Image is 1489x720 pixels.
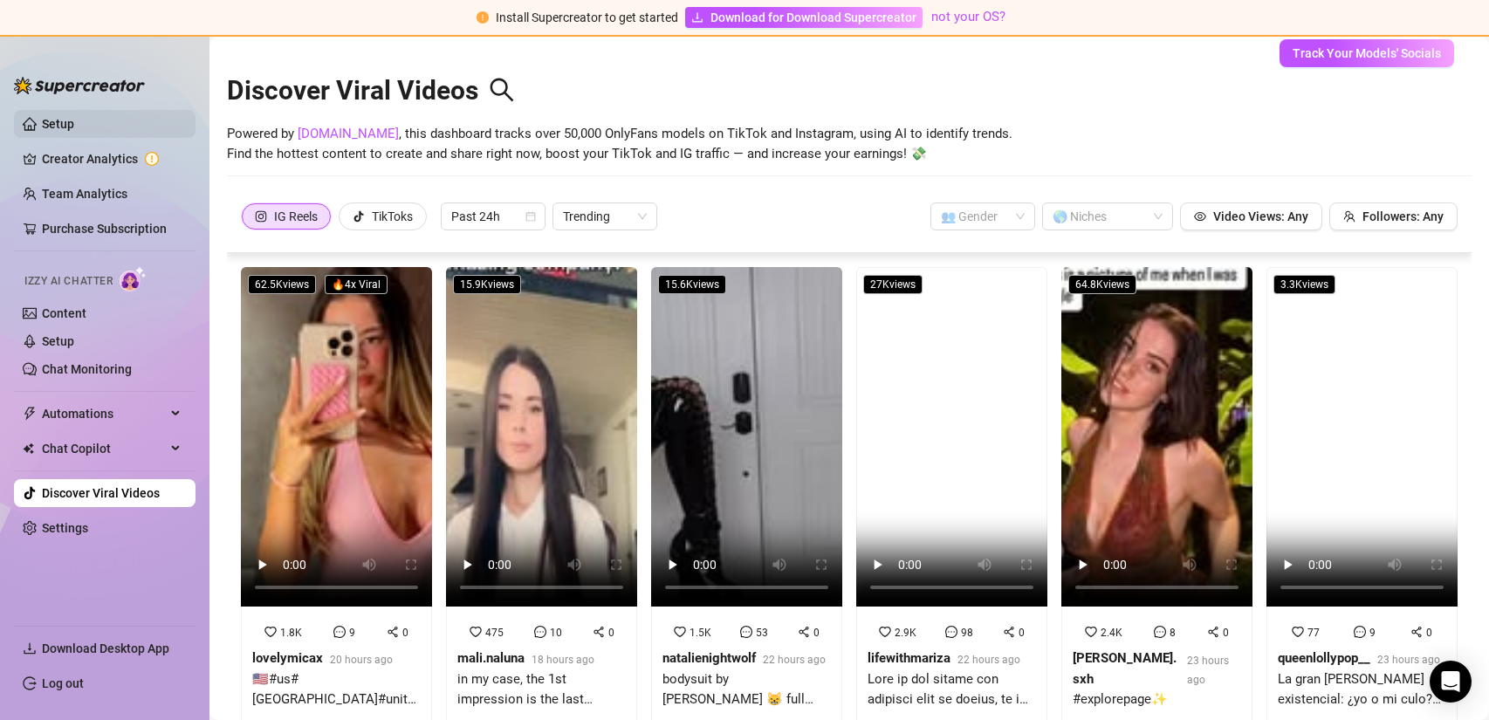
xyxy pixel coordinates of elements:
span: 🔥 4 x Viral [325,275,388,294]
span: heart [1292,626,1304,638]
span: 18 hours ago [532,654,594,666]
span: share-alt [1003,626,1015,638]
span: 1.8K [280,627,302,639]
span: 0 [608,627,614,639]
a: Setup [42,334,74,348]
span: 2.9K [895,627,916,639]
span: 64.8K views [1068,275,1136,294]
span: Followers: Any [1362,209,1444,223]
span: Download Desktop App [42,641,169,655]
a: Log out [42,676,84,690]
span: 27K views [863,275,923,294]
span: Track Your Models' Socials [1293,46,1441,60]
span: eye [1194,210,1206,223]
strong: queenlollypop__ [1278,650,1370,666]
span: share-alt [1207,626,1219,638]
span: 23 hours ago [1377,654,1440,666]
span: calendar [525,211,536,222]
span: 0 [813,627,820,639]
span: 0 [402,627,408,639]
span: 8 [1170,627,1176,639]
span: download [23,641,37,655]
span: message [1354,626,1366,638]
div: in my case, the 1st impression is the last #interestrates #tiktokshoprestock #tiktokshoprestock #... [457,669,626,710]
span: Powered by , this dashboard tracks over 50,000 OnlyFans models on TikTok and Instagram, using AI ... [227,124,1012,165]
span: 0 [1019,627,1025,639]
div: Open Intercom Messenger [1430,661,1472,703]
span: tik-tok [353,210,365,223]
strong: mali.naluna [457,650,525,666]
a: [DOMAIN_NAME] [298,126,399,141]
span: Download for Download Supercreator [710,8,916,27]
span: 77 [1307,627,1320,639]
span: Install Supercreator to get started [496,10,678,24]
span: message [534,626,546,638]
span: download [691,11,703,24]
span: search [489,77,515,103]
div: 🇺🇸#us#[GEOGRAPHIC_DATA]#unitedstates [252,669,421,710]
span: 20 hours ago [330,654,393,666]
span: heart [674,626,686,638]
span: heart [1085,626,1097,638]
span: 0 [1426,627,1432,639]
button: Track Your Models' Socials [1280,39,1454,67]
span: heart [879,626,891,638]
span: Video Views: Any [1213,209,1308,223]
div: bodysuit by [PERSON_NAME] 😸 full review on my youtube channel 😊 #boots #ootd #bodysuit [662,669,831,710]
div: TikToks [372,203,413,230]
span: team [1343,210,1355,223]
span: 10 [550,627,562,639]
span: message [333,626,346,638]
span: 9 [349,627,355,639]
img: logo-BBDzfeDw.svg [14,77,145,94]
img: Chat Copilot [23,442,34,455]
span: 62.5K views [248,275,316,294]
span: 1.5K [690,627,711,639]
span: message [945,626,957,638]
span: heart [264,626,277,638]
span: message [740,626,752,638]
span: 22 hours ago [763,654,826,666]
a: not your OS? [931,9,1005,24]
span: 3.3K views [1273,275,1335,294]
span: 15.9K views [453,275,521,294]
span: 475 [485,627,504,639]
span: share-alt [593,626,605,638]
span: instagram [255,210,267,223]
span: heart [470,626,482,638]
div: IG Reels [274,203,318,230]
img: AI Chatter [120,266,147,291]
strong: natalienightwolf [662,650,756,666]
span: 0 [1223,627,1229,639]
span: share-alt [387,626,399,638]
span: 22 hours ago [957,654,1020,666]
div: Lore ip dol sitame con adipisci elit se doeius, te i utlab, E dolorem aliq eni adminimve quis nos... [868,669,1036,710]
span: 2.4K [1101,627,1122,639]
div: La gran [PERSON_NAME] existencial: ¿yo o mi culo? 🤭🍑 #fypage #reels #fypシ #parati #reelsvideo #fy... [1278,669,1446,710]
span: Automations [42,400,166,428]
span: share-alt [798,626,810,638]
span: share-alt [1410,626,1423,638]
span: thunderbolt [23,407,37,421]
span: 23 hours ago [1187,655,1229,686]
a: Download for Download Supercreator [685,7,923,28]
a: Team Analytics [42,187,127,201]
span: Trending [563,203,647,230]
a: Content [42,306,86,320]
a: Creator Analytics exclamation-circle [42,145,182,173]
span: exclamation-circle [477,11,489,24]
a: Settings [42,521,88,535]
strong: lovelymicax [252,650,323,666]
span: 98 [961,627,973,639]
span: message [1154,626,1166,638]
a: Setup [42,117,74,131]
div: #explorepage✨ [1073,689,1241,710]
a: Discover Viral Videos [42,486,160,500]
strong: [PERSON_NAME].sxh [1073,650,1177,687]
span: 53 [756,627,768,639]
strong: lifewithmariza [868,650,950,666]
span: 9 [1369,627,1376,639]
span: 15.6K views [658,275,726,294]
button: Followers: Any [1329,202,1458,230]
a: Purchase Subscription [42,215,182,243]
